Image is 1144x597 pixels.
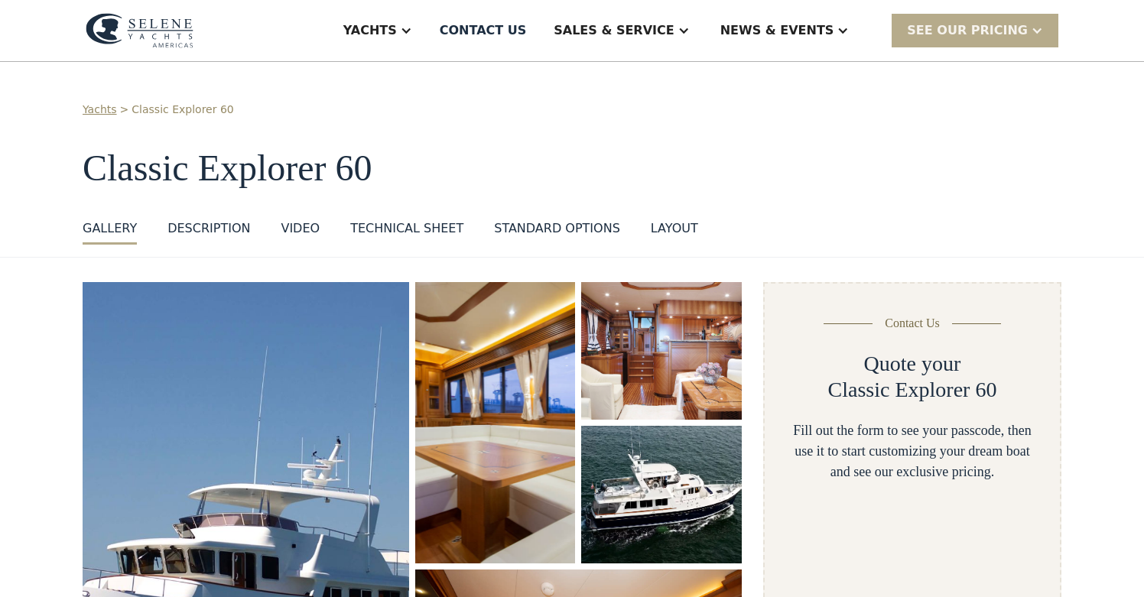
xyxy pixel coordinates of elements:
[789,420,1035,482] div: Fill out the form to see your passcode, then use it to start customizing your dream boat and see ...
[83,219,137,238] div: GALLERY
[720,21,834,40] div: News & EVENTS
[167,219,250,238] div: DESCRIPTION
[83,102,117,118] a: Yachts
[343,21,397,40] div: Yachts
[828,377,997,403] h2: Classic Explorer 60
[83,148,1061,189] h1: Classic Explorer 60
[132,102,233,118] a: Classic Explorer 60
[651,219,698,245] a: layout
[885,314,940,333] div: Contact Us
[415,282,575,563] a: open lightbox
[494,219,620,238] div: standard options
[440,21,527,40] div: Contact US
[350,219,463,238] div: Technical sheet
[281,219,320,245] a: VIDEO
[892,14,1058,47] div: SEE Our Pricing
[350,219,463,245] a: Technical sheet
[554,21,674,40] div: Sales & Service
[494,219,620,245] a: standard options
[581,282,742,420] a: open lightbox
[281,219,320,238] div: VIDEO
[651,219,698,238] div: layout
[864,351,961,377] h2: Quote your
[120,102,129,118] div: >
[86,13,193,48] img: logo
[83,219,137,245] a: GALLERY
[581,426,742,563] a: open lightbox
[167,219,250,245] a: DESCRIPTION
[907,21,1028,40] div: SEE Our Pricing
